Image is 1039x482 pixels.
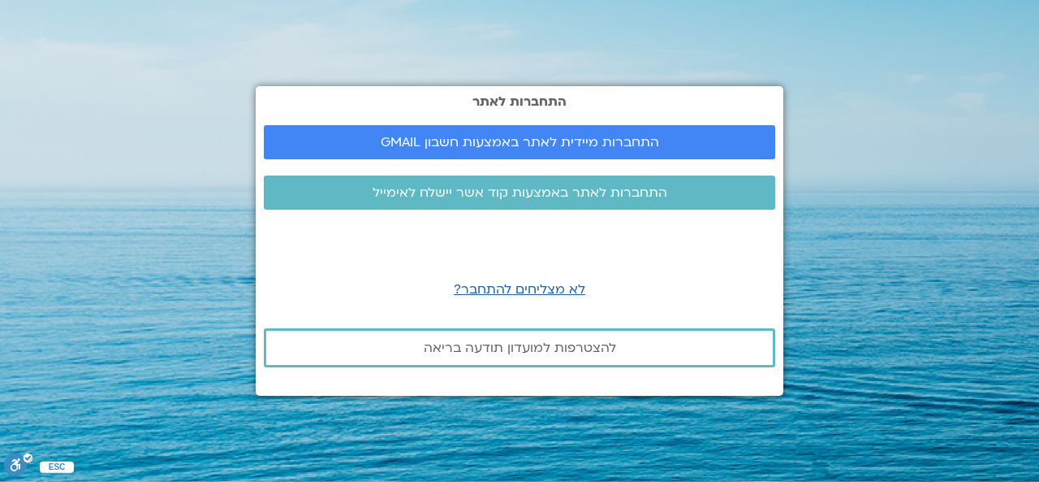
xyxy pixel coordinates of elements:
span: התחברות מיידית לאתר באמצעות חשבון GMAIL [381,135,659,150]
a: התחברות מיידית לאתר באמצעות חשבון GMAIL [264,125,775,159]
span: התחברות לאתר באמצעות קוד אשר יישלח לאימייל [373,185,667,200]
a: להצטרפות למועדון תודעה בריאה [264,328,775,367]
h2: התחברות לאתר [264,94,775,109]
a: לא מצליחים להתחבר? [454,280,585,298]
span: להצטרפות למועדון תודעה בריאה [424,341,616,355]
a: התחברות לאתר באמצעות קוד אשר יישלח לאימייל [264,176,775,210]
